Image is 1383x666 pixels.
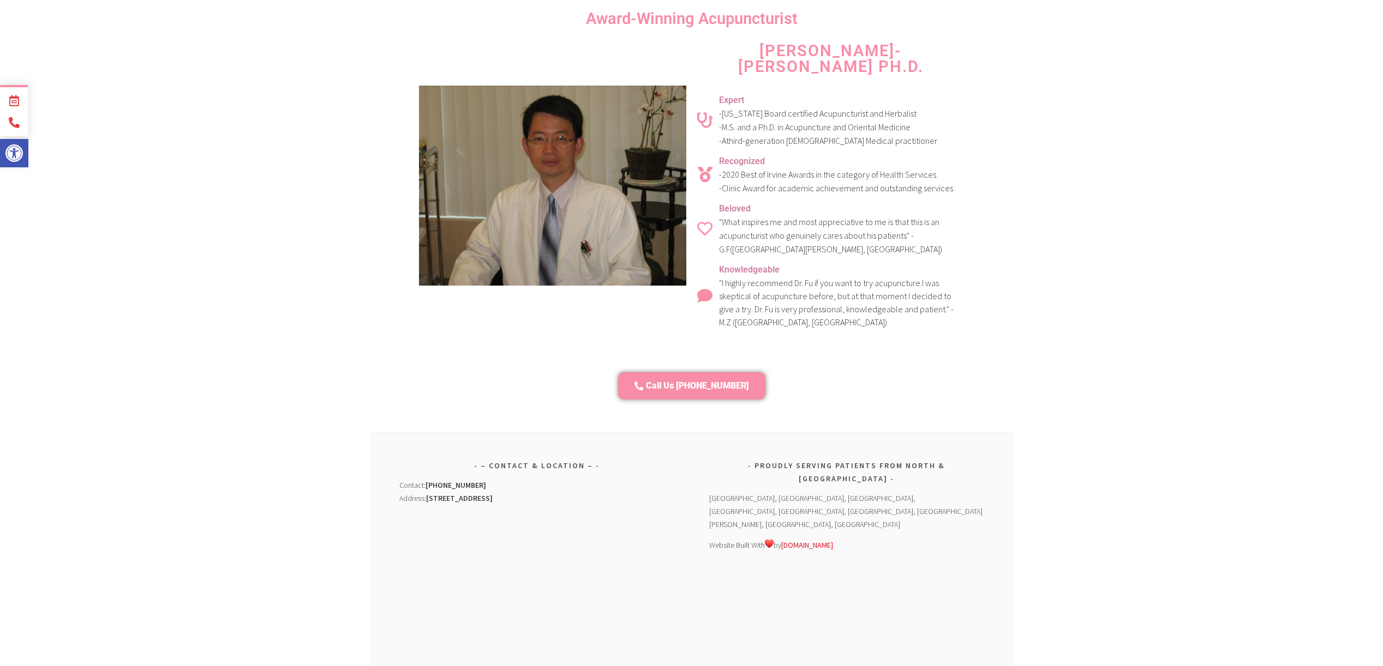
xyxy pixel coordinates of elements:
font: I highly recommend Dr. Fu if you want to try acupuncture. [722,277,922,288]
a: Call Us [PHONE_NUMBER] [618,372,765,400]
img: ❤ [765,539,774,548]
a: [DOMAIN_NAME] [781,540,833,550]
p: Website Built With by [709,538,984,552]
span: ([GEOGRAPHIC_DATA][PERSON_NAME], [GEOGRAPHIC_DATA]) [730,244,942,255]
font: - [719,122,722,132]
span: -A [719,135,726,146]
b: Beloved [719,203,751,214]
img: best acupuncturist in irvine [419,86,686,286]
b: [STREET_ADDRESS] [426,493,493,503]
span: - [719,169,722,180]
font: I was skeptical of acupuncture before, but at that moment I decided to give a try. Dr. Fu is very... [719,277,951,314]
span: " - M.Z ([GEOGRAPHIC_DATA], [GEOGRAPHIC_DATA]) [719,304,954,328]
h3: PROUDLY SERVING PATIENTS FROM NORTH & [GEOGRAPHIC_DATA] [709,459,984,485]
b: Knowledgeable [719,264,780,275]
b: Recognized [719,156,765,166]
font: " [719,277,722,288]
font: third-generation [DEMOGRAPHIC_DATA] Medical practitioner [726,135,937,146]
span: "What inspires me and most appreciative to me is that this is an acupuncturist who genuinely care... [719,216,939,255]
div: Contact: Address: [399,479,674,505]
font: M.S. and a Ph.D. in Acupuncture and Oriental Medicine [722,122,911,132]
h4: [PERSON_NAME]-[PERSON_NAME] Ph.D. [697,43,965,75]
p: Award-Winning Acupuncturist [386,11,997,27]
b: [PHONE_NUMBER] [426,480,486,490]
h3: – Contact & Location – [399,459,674,472]
font: [US_STATE] Board certified Acupuncturist and Herbalist [722,108,917,119]
p: [GEOGRAPHIC_DATA], [GEOGRAPHIC_DATA], [GEOGRAPHIC_DATA], [GEOGRAPHIC_DATA], [GEOGRAPHIC_DATA], [G... [709,492,984,531]
b: Expert [719,95,744,105]
font: 2020 Best of Irvine Awards in the category of Health Services [722,169,936,180]
span: Call Us [PHONE_NUMBER] [646,380,749,392]
font: -Clinic Award for academic achievement and outstanding services [719,183,953,193]
font: - [719,108,722,119]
